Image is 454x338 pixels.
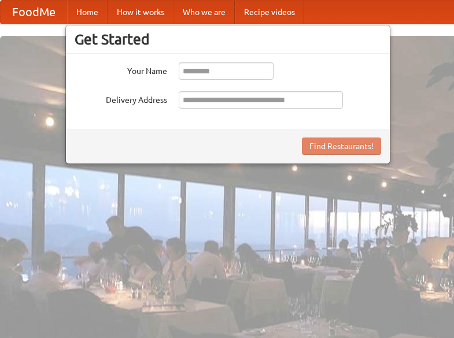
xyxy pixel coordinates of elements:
[174,1,235,24] a: Who we are
[235,1,304,24] a: Recipe videos
[302,138,381,155] button: Find Restaurants!
[108,1,174,24] a: How it works
[67,1,108,24] a: Home
[75,91,167,106] label: Delivery Address
[75,62,167,77] label: Your Name
[1,1,67,24] a: FoodMe
[75,31,381,48] h3: Get Started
